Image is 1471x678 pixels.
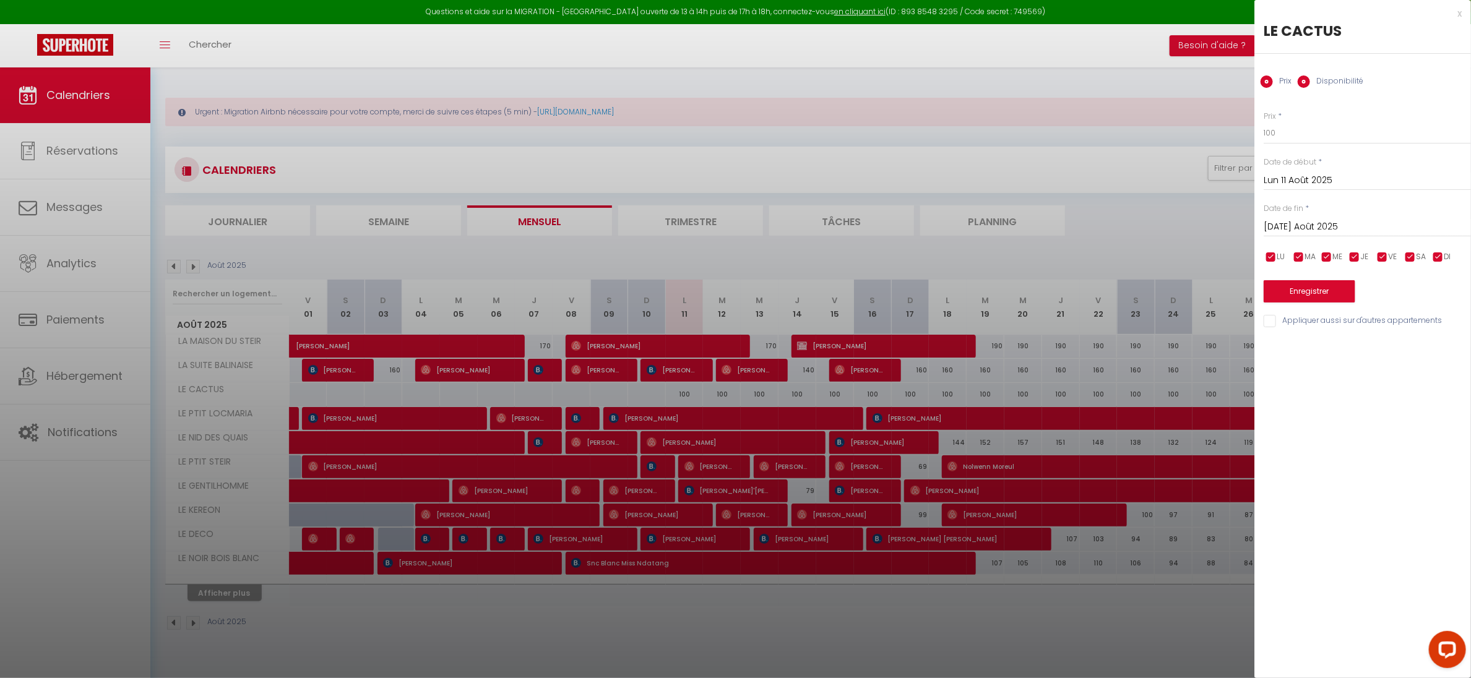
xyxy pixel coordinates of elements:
iframe: LiveChat chat widget [1419,626,1471,678]
label: Prix [1273,75,1292,89]
label: Date de fin [1264,203,1303,215]
span: ME [1333,251,1343,263]
span: SA [1417,251,1426,263]
label: Prix [1264,111,1276,122]
label: Disponibilité [1310,75,1363,89]
span: DI [1444,251,1451,263]
span: JE [1361,251,1369,263]
button: Enregistrer [1264,280,1355,303]
span: VE [1389,251,1397,263]
div: x [1254,6,1462,21]
label: Date de début [1264,157,1316,168]
span: MA [1305,251,1316,263]
span: LU [1277,251,1285,263]
div: LE CACTUS [1264,21,1462,41]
